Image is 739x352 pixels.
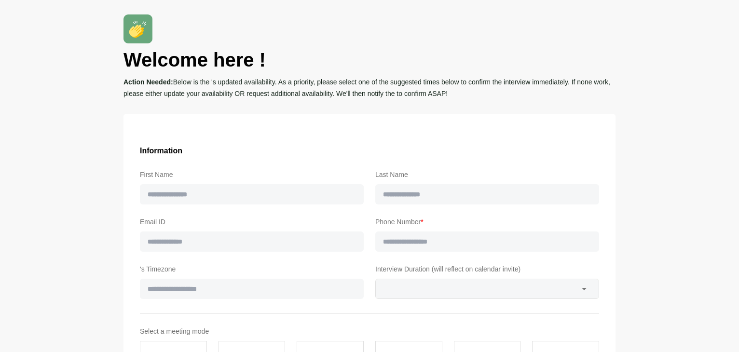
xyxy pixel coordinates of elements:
label: 's Timezone [140,263,364,275]
label: Interview Duration (will reflect on calendar invite) [375,263,599,275]
label: Email ID [140,216,364,228]
h1: Welcome here ! [123,47,616,72]
label: First Name [140,169,364,180]
label: Last Name [375,169,599,180]
label: Select a meeting mode [140,325,599,337]
h3: Information [140,145,599,157]
p: Below is the 's updated availability. As a priority, please select one of the suggested times bel... [123,76,616,99]
label: Phone Number [375,216,599,228]
span: Action Needed: [123,78,173,86]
